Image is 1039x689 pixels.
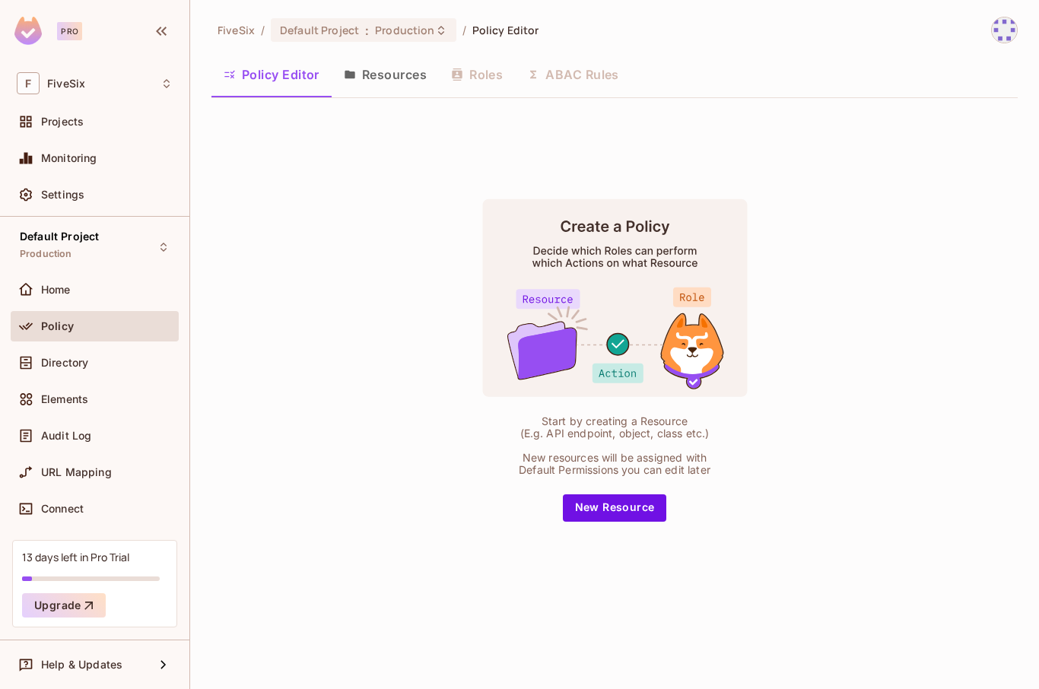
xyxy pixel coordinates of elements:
div: 13 days left in Pro Trial [22,550,129,564]
span: Policy Editor [472,23,539,37]
button: New Resource [563,494,667,522]
span: Help & Updates [41,659,122,671]
img: SReyMgAAAABJRU5ErkJggg== [14,17,42,45]
span: Directory [41,357,88,369]
li: / [261,23,265,37]
div: Pro [57,22,82,40]
span: Settings [41,189,84,201]
span: Elements [41,393,88,405]
span: Audit Log [41,430,91,442]
span: URL Mapping [41,466,112,478]
span: Home [41,284,71,296]
span: Default Project [20,230,99,243]
span: Workspace: FiveSix [47,78,85,90]
span: the active workspace [218,23,255,37]
span: : [364,24,370,37]
span: Production [375,23,434,37]
span: Connect [41,503,84,515]
div: New resources will be assigned with Default Permissions you can edit later [512,452,717,476]
button: Resources [332,56,439,94]
button: Upgrade [22,593,106,618]
span: Production [20,248,72,260]
span: F [17,72,40,94]
span: Policy [41,320,74,332]
span: Monitoring [41,152,97,164]
div: Start by creating a Resource (E.g. API endpoint, object, class etc.) [512,415,717,440]
img: noah@fivesixhealthcare.com [992,17,1017,43]
span: Projects [41,116,84,128]
span: Default Project [280,23,359,37]
button: Policy Editor [211,56,332,94]
li: / [462,23,466,37]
